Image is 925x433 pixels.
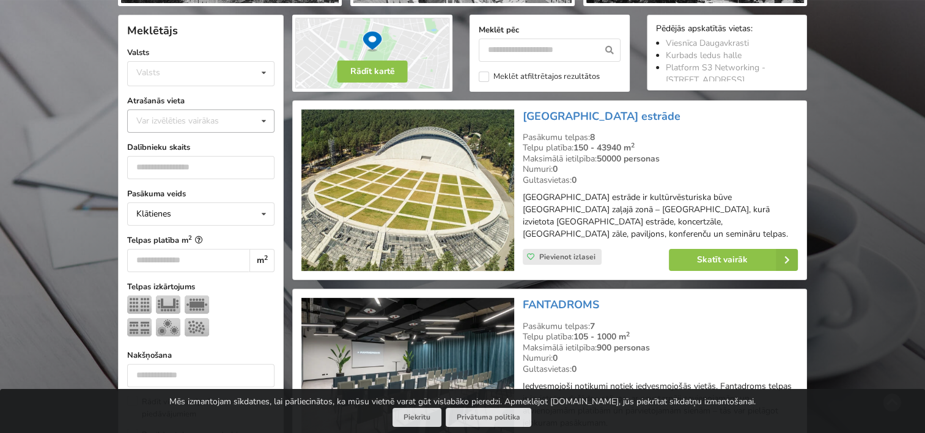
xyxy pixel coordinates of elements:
div: Valsts [136,67,160,78]
label: Meklēt atfiltrētajos rezultātos [479,72,600,82]
a: [GEOGRAPHIC_DATA] estrāde [523,109,680,124]
div: Pasākumu telpas: [523,132,798,143]
label: Dalībnieku skaits [127,141,275,154]
img: Sapulce [185,295,209,314]
img: Bankets [156,318,180,336]
sup: 2 [264,253,268,262]
div: Klātienes [136,210,171,218]
strong: 8 [590,131,595,143]
div: Numuri: [523,164,798,175]
button: Piekrītu [392,408,441,427]
a: Skatīt vairāk [669,249,798,271]
label: Atrašanās vieta [127,95,275,107]
strong: 0 [553,163,558,175]
strong: 50000 personas [597,153,660,165]
div: Telpu platība: [523,142,798,154]
img: Rādīt kartē [292,15,452,92]
strong: 7 [590,320,595,332]
strong: 0 [553,352,558,364]
a: Privātuma politika [446,408,531,427]
sup: 2 [188,234,192,242]
strong: 900 personas [597,342,650,353]
p: Iedvesmojoši notikumi notiek iedvesmojošās vietās. Fantadroms telpas ir izvietotas dažādos stāvos... [523,380,798,429]
a: Viesnīca Daugavkrasti [666,37,749,49]
label: Nakšņošana [127,349,275,361]
p: [GEOGRAPHIC_DATA] estrāde ir kultūrvēsturiska būve [GEOGRAPHIC_DATA] zaļajā zonā – [GEOGRAPHIC_DA... [523,191,798,240]
div: Telpu platība: [523,331,798,342]
div: Pasākumu telpas: [523,321,798,332]
a: Kurbads ledus halle [666,50,742,61]
div: Var izvēlēties vairākas [133,114,246,128]
label: Pasākuma veids [127,188,275,200]
strong: 0 [572,363,577,375]
a: Platform S3 Networking - [STREET_ADDRESS] [666,62,765,86]
div: Numuri: [523,353,798,364]
strong: 0 [572,174,577,186]
span: Pievienot izlasei [539,252,595,262]
label: Meklēt pēc [479,24,621,36]
strong: 150 - 43940 m [573,142,635,154]
sup: 2 [626,330,630,339]
div: Maksimālā ietilpība: [523,154,798,165]
label: Valsts [127,46,275,59]
label: Telpas izkārtojums [127,281,275,293]
img: Koncertzāle | Rīga | Mežaparka Lielā estrāde [301,109,514,272]
a: FANTADROMS [523,297,599,312]
div: Maksimālā ietilpība: [523,342,798,353]
div: Pēdējās apskatītās vietas: [656,24,798,35]
span: Meklētājs [127,23,178,38]
div: Gultasvietas: [523,175,798,186]
img: U-Veids [156,295,180,314]
label: Telpas platība m [127,234,275,246]
strong: 105 - 1000 m [573,331,630,342]
img: Klase [127,318,152,336]
img: Teātris [127,295,152,314]
img: Pieņemšana [185,318,209,336]
sup: 2 [631,141,635,150]
div: m [249,249,275,272]
button: Rādīt kartē [337,61,408,83]
div: Gultasvietas: [523,364,798,375]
